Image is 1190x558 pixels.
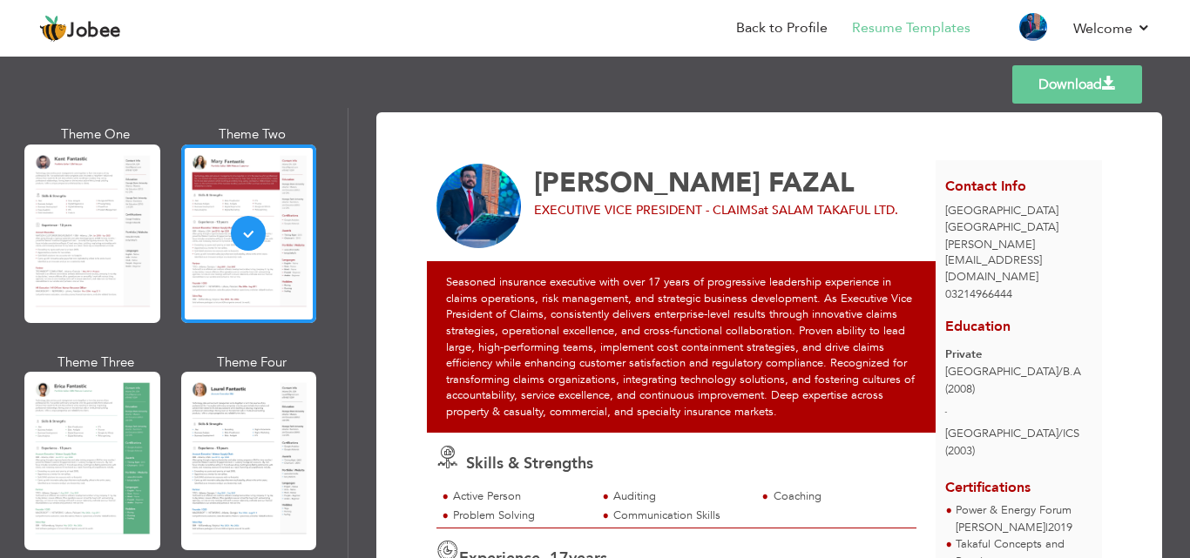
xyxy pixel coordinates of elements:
img: Profile Img [1019,13,1047,41]
a: Resume Templates [852,18,970,38]
span: [GEOGRAPHIC_DATA] B.A [945,364,1081,380]
p: [PERSON_NAME] 2019 [956,520,1072,537]
div: Theme Two [185,125,321,144]
div: ` [945,408,1092,425]
span: / [1058,364,1063,380]
div: Problem Solving [453,508,586,524]
div: Auditing [613,488,747,505]
span: [PERSON_NAME] [534,165,761,201]
div: Seasoned insurance executive with over 17 years of progressive leadership experience in claims op... [427,261,946,433]
span: Contact Info [945,177,1026,196]
span: (2008) [945,381,975,397]
a: Download [1012,65,1142,104]
span: [GEOGRAPHIC_DATA] [945,219,1058,235]
a: Back to Profile [736,18,828,38]
span: (2003) [945,443,975,459]
span: Certifications [945,465,1031,498]
span: Power & Energy Forum [956,502,1072,518]
div: Coaching [774,488,907,505]
span: 03214966444 [945,286,1012,302]
span: at SALAM TAKAFUL LTD. [758,202,898,218]
span: Education [945,317,1011,336]
span: Jobee [67,22,121,41]
div: Theme One [28,125,164,144]
img: jobee.io [39,15,67,43]
span: [GEOGRAPHIC_DATA] [945,203,1058,218]
a: Jobee [39,15,121,43]
div: Theme Three [28,353,164,372]
span: Skills & Strengths [466,453,593,474]
span: FAZAL [768,165,855,201]
a: Welcome [1073,18,1151,39]
div: Active Person [453,488,586,505]
span: [PERSON_NAME][EMAIL_ADDRESS][DOMAIN_NAME] [945,237,1042,285]
span: / [1058,426,1063,441]
span: EXECUTIVE VICE PRESIDENT - CLAIMS [534,202,758,218]
div: Private [945,346,1092,363]
div: Theme Four [185,353,321,372]
img: No image [436,164,522,249]
span: | [1045,520,1048,535]
div: Communication Skills [613,508,747,524]
span: [GEOGRAPHIC_DATA] ICS [945,426,1079,441]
